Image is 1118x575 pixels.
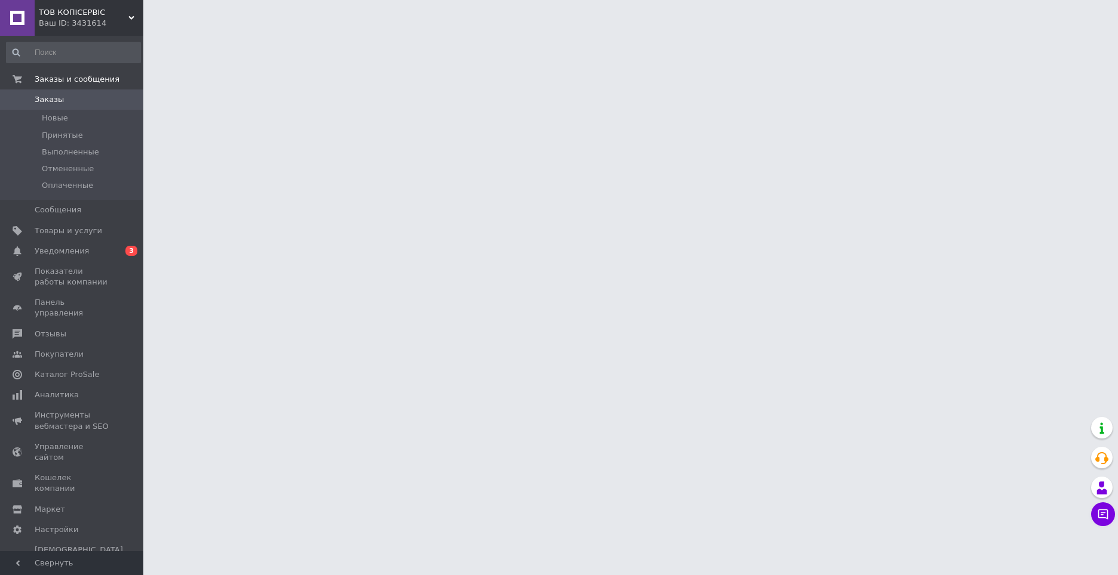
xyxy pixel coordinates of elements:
span: Отмененные [42,163,94,174]
span: Аналитика [35,389,79,400]
span: 3 [125,246,137,256]
span: Инструменты вебмастера и SEO [35,410,110,431]
span: Сообщения [35,205,81,215]
span: Панель управления [35,297,110,319]
span: Принятые [42,130,83,141]
span: Покупатели [35,349,84,360]
input: Поиск [6,42,141,63]
button: Чат с покупателем [1091,502,1115,526]
span: Каталог ProSale [35,369,99,380]
span: Маркет [35,504,65,515]
span: Товары и услуги [35,225,102,236]
span: Выполненные [42,147,99,157]
span: Уведомления [35,246,89,256]
span: Показатели работы компании [35,266,110,287]
span: Новые [42,113,68,123]
span: Заказы [35,94,64,105]
span: Отзывы [35,329,66,339]
div: Ваш ID: 3431614 [39,18,143,29]
span: Настройки [35,524,78,535]
span: Управление сайтом [35,441,110,463]
span: Заказы и сообщения [35,74,119,85]
span: ТОВ КОПІСЕРВІС [39,7,128,18]
span: Оплаченные [42,180,93,191]
span: Кошелек компании [35,472,110,494]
